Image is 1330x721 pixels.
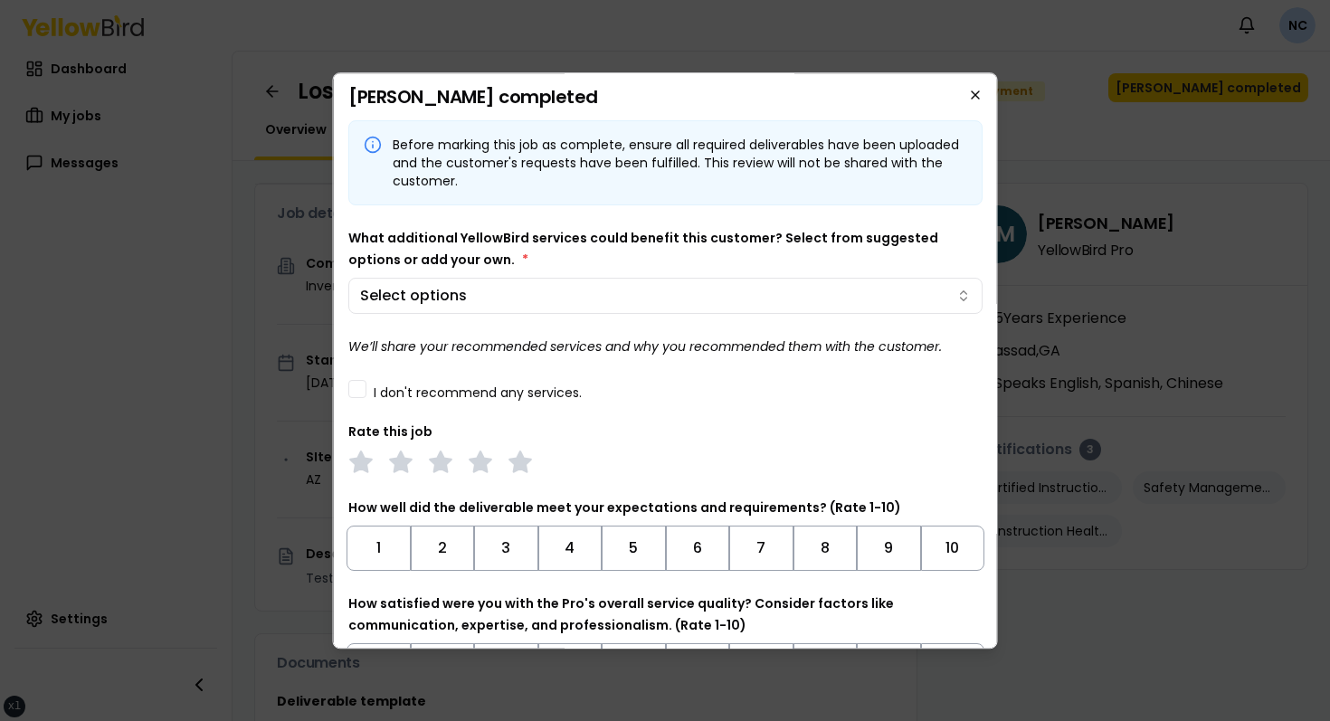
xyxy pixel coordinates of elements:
button: Toggle 4 [537,643,602,688]
label: I don't recommend any services. [374,386,582,399]
label: Rate this job [348,422,432,441]
button: Toggle 5 [602,526,666,571]
label: How well did the deliverable meet your expectations and requirements? (Rate 1-10) [348,498,901,517]
button: Toggle 2 [410,643,474,688]
i: We’ll share your recommended services and why you recommended them with the customer. [348,337,942,356]
button: Toggle 8 [793,643,857,688]
button: Toggle 6 [665,526,729,571]
button: Select options [348,278,983,314]
label: What additional YellowBird services could benefit this customer? Select from suggested options or... [348,229,938,269]
button: Toggle 1 [347,643,411,688]
label: How satisfied were you with the Pro's overall service quality? Consider factors like communicatio... [348,594,894,634]
button: Toggle 4 [537,526,602,571]
button: Toggle 3 [474,526,538,571]
button: Toggle 6 [665,643,729,688]
button: Toggle 9 [857,526,921,571]
button: Toggle 2 [410,526,474,571]
span: Select options [360,285,467,307]
h2: [PERSON_NAME] completed [348,88,983,106]
div: Before marking this job as complete, ensure all required deliverables have been uploaded and the ... [393,136,967,190]
button: Toggle 5 [602,643,666,688]
button: Toggle 7 [729,643,793,688]
button: Toggle 3 [474,643,538,688]
button: Toggle 1 [347,526,411,571]
button: Toggle 10 [920,526,984,571]
button: Toggle 8 [793,526,857,571]
button: Toggle 9 [857,643,921,688]
button: Toggle 7 [729,526,793,571]
button: Toggle 10 [920,643,984,688]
